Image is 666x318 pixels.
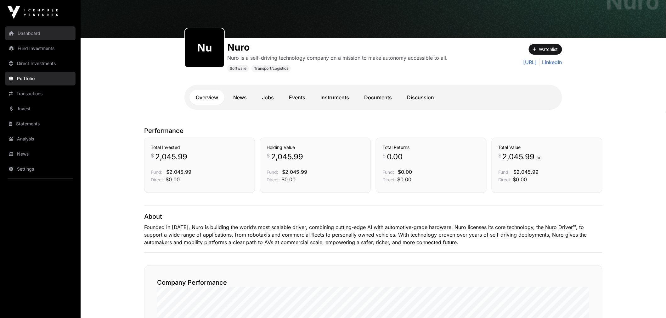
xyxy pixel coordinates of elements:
[227,90,253,105] a: News
[5,162,76,176] a: Settings
[166,169,191,175] span: $2,045.99
[382,152,386,159] span: $
[382,144,480,151] h3: Total Returns
[398,169,412,175] span: $0.00
[230,66,246,71] span: Software
[498,152,501,159] span: $
[189,90,557,105] nav: Tabs
[387,152,403,162] span: 0.00
[397,176,411,183] span: $0.00
[5,26,76,40] a: Dashboard
[523,58,537,66] a: [URL]
[529,44,562,55] button: Watchlist
[283,90,312,105] a: Events
[254,66,288,71] span: Transport/Logistics
[5,102,76,116] a: Invest
[498,169,510,175] span: Fund:
[5,147,76,161] a: News
[267,144,364,151] h3: Holding Value
[267,169,278,175] span: Fund:
[281,176,296,183] span: $0.00
[157,278,590,287] h2: Company Performance
[498,144,596,151] h3: Total Value
[144,126,602,135] p: Performance
[513,176,527,183] span: $0.00
[151,144,248,151] h3: Total Invested
[151,169,162,175] span: Fund:
[256,90,280,105] a: Jobs
[267,177,280,182] span: Direct:
[5,117,76,131] a: Statements
[5,132,76,146] a: Analysis
[382,177,396,182] span: Direct:
[151,177,164,182] span: Direct:
[144,212,602,221] p: About
[5,41,76,55] a: Fund Investments
[401,90,440,105] a: Discussion
[227,54,448,62] p: Nuro is a self-driving technology company on a mission to make autonomy accessible to all.
[635,288,666,318] iframe: Chat Widget
[271,152,303,162] span: 2,045.99
[166,176,180,183] span: $0.00
[155,152,187,162] span: 2,045.99
[503,152,543,162] span: 2,045.99
[5,57,76,70] a: Direct Investments
[539,58,562,66] a: LinkedIn
[188,31,222,65] img: nuro436.png
[189,90,224,105] a: Overview
[144,223,602,246] p: Founded in [DATE], Nuro is building the world’s most scalable driver, combining cutting-edge AI w...
[514,169,539,175] span: $2,045.99
[8,6,58,19] img: Icehouse Ventures Logo
[498,177,512,182] span: Direct:
[5,72,76,85] a: Portfolio
[358,90,398,105] a: Documents
[151,152,154,159] span: $
[227,41,448,53] h1: Nuro
[267,152,270,159] span: $
[5,87,76,101] a: Transactions
[382,169,394,175] span: Fund:
[314,90,355,105] a: Instruments
[282,169,307,175] span: $2,045.99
